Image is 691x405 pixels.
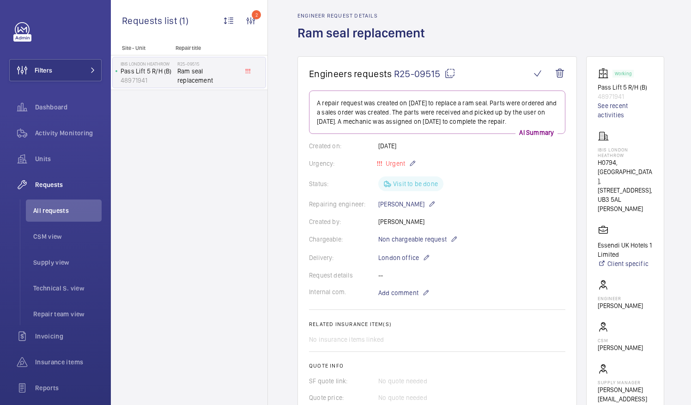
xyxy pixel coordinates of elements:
p: Working [615,72,631,75]
p: H0794, [GEOGRAPHIC_DATA], [STREET_ADDRESS], [598,158,653,195]
a: See recent activities [598,101,653,120]
p: Engineer [598,296,643,301]
h2: Related insurance item(s) [309,321,565,327]
a: Client specific [598,259,653,268]
img: elevator.svg [598,68,612,79]
p: [PERSON_NAME] [378,199,436,210]
p: [PERSON_NAME] [598,301,643,310]
p: [PERSON_NAME] [598,343,643,352]
span: Non chargeable request [378,235,447,244]
span: CSM view [33,232,102,241]
p: CSM [598,338,643,343]
button: Filters [9,59,102,81]
p: Supply manager [598,380,653,385]
span: Invoicing [35,332,102,341]
span: Engineers requests [309,68,392,79]
span: Repair team view [33,309,102,319]
p: 48971941 [598,92,653,101]
h1: Ram seal replacement [297,24,430,56]
p: Essendi UK Hotels 1 Limited [598,241,653,259]
span: Insurance items [35,357,102,367]
p: 48971941 [121,76,174,85]
h2: Engineer request details [297,12,430,19]
span: Supply view [33,258,102,267]
p: Repair title [176,45,236,51]
p: London office [378,252,430,263]
span: Units [35,154,102,163]
p: A repair request was created on [DATE] to replace a ram seal. Parts were ordered and a sales orde... [317,98,558,126]
span: Reports [35,383,102,393]
span: Add comment [378,288,418,297]
p: IBIS LONDON HEATHROW [121,61,174,66]
span: Urgent [384,160,405,167]
span: All requests [33,206,102,215]
p: Pass Lift 5 R/H (B) [121,66,174,76]
span: Dashboard [35,103,102,112]
span: Requests list [122,15,179,26]
span: Technical S. view [33,284,102,293]
p: Site - Unit [111,45,172,51]
p: Pass Lift 5 R/H (B) [598,83,653,92]
span: Ram seal replacement [177,66,238,85]
h2: R25-09515 [177,61,238,66]
span: Requests [35,180,102,189]
h2: Quote info [309,363,565,369]
p: AI Summary [515,128,558,137]
p: UB3 5AL [PERSON_NAME] [598,195,653,213]
span: Filters [35,66,52,75]
span: Activity Monitoring [35,128,102,138]
span: R25-09515 [394,68,455,79]
p: IBIS LONDON HEATHROW [598,147,653,158]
